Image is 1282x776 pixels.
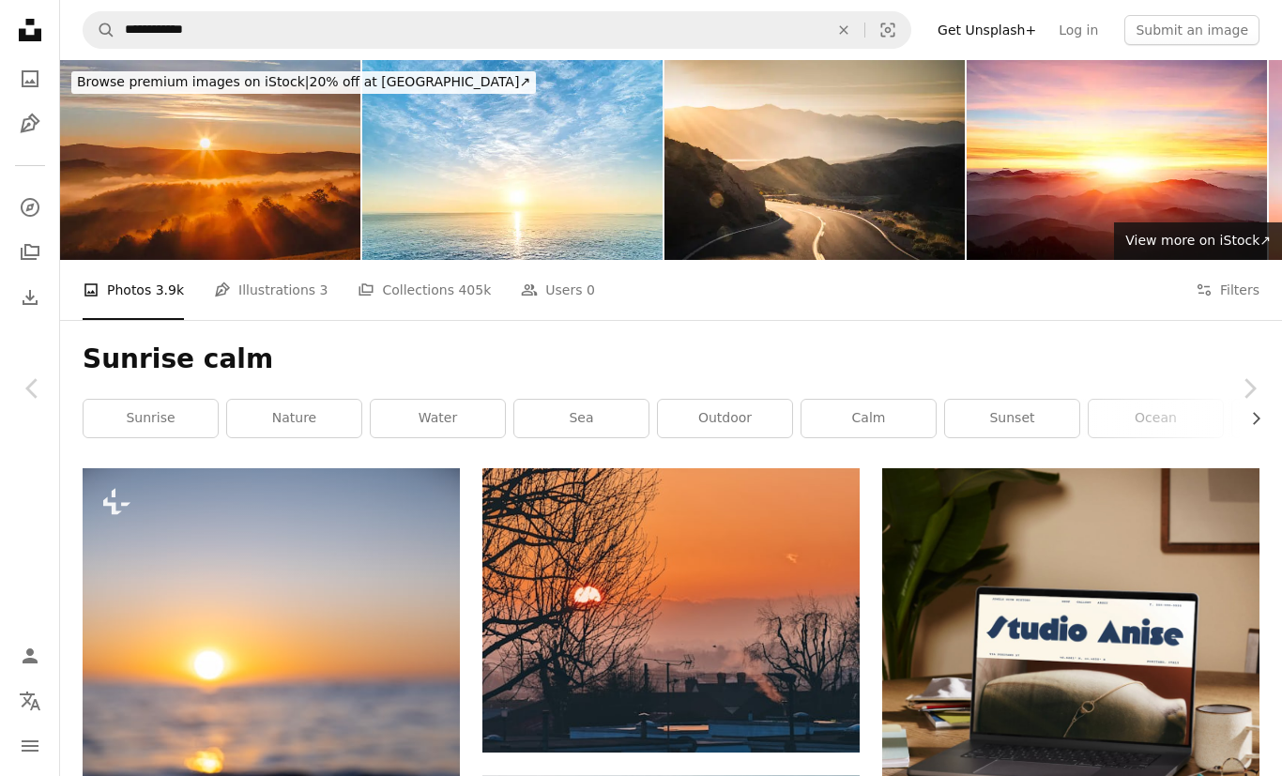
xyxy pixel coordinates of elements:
[11,60,49,98] a: Photos
[11,189,49,226] a: Explore
[514,400,649,437] a: sea
[1114,222,1282,260] a: View more on iStock↗
[1196,260,1259,320] button: Filters
[11,234,49,271] a: Collections
[664,60,965,260] img: Highway at sunrise, going into Death Valley National Park
[458,280,491,300] span: 405k
[77,74,309,89] span: Browse premium images on iStock |
[83,11,911,49] form: Find visuals sitewide
[587,280,595,300] span: 0
[865,12,910,48] button: Visual search
[1125,233,1271,248] span: View more on iStock ↗
[227,400,361,437] a: nature
[214,260,328,320] a: Illustrations 3
[521,260,595,320] a: Users 0
[11,682,49,720] button: Language
[823,12,864,48] button: Clear
[84,12,115,48] button: Search Unsplash
[11,105,49,143] a: Illustrations
[371,400,505,437] a: water
[1216,298,1282,479] a: Next
[967,60,1267,260] img: majestic sunrise over the mountains
[320,280,328,300] span: 3
[658,400,792,437] a: outdoor
[482,468,860,752] img: the sun is setting behind a tree with no leaves
[77,74,530,89] span: 20% off at [GEOGRAPHIC_DATA] ↗
[945,400,1079,437] a: sunset
[11,637,49,675] a: Log in / Sign up
[482,601,860,618] a: the sun is setting behind a tree with no leaves
[60,60,547,105] a: Browse premium images on iStock|20% off at [GEOGRAPHIC_DATA]↗
[358,260,491,320] a: Collections 405k
[83,342,1259,376] h1: Sunrise calm
[11,279,49,316] a: Download History
[1047,15,1109,45] a: Log in
[926,15,1047,45] a: Get Unsplash+
[11,727,49,765] button: Menu
[801,400,936,437] a: calm
[60,60,360,260] img: Beautiful Sunrise View on Foggy Forest in Tuscany, Italy with Green Hills and Cypress Trees on a ...
[362,60,663,260] img: Sunrise
[84,400,218,437] a: sunrise
[1124,15,1259,45] button: Submit an image
[1089,400,1223,437] a: ocean
[83,742,460,759] a: a sunset over a body of water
